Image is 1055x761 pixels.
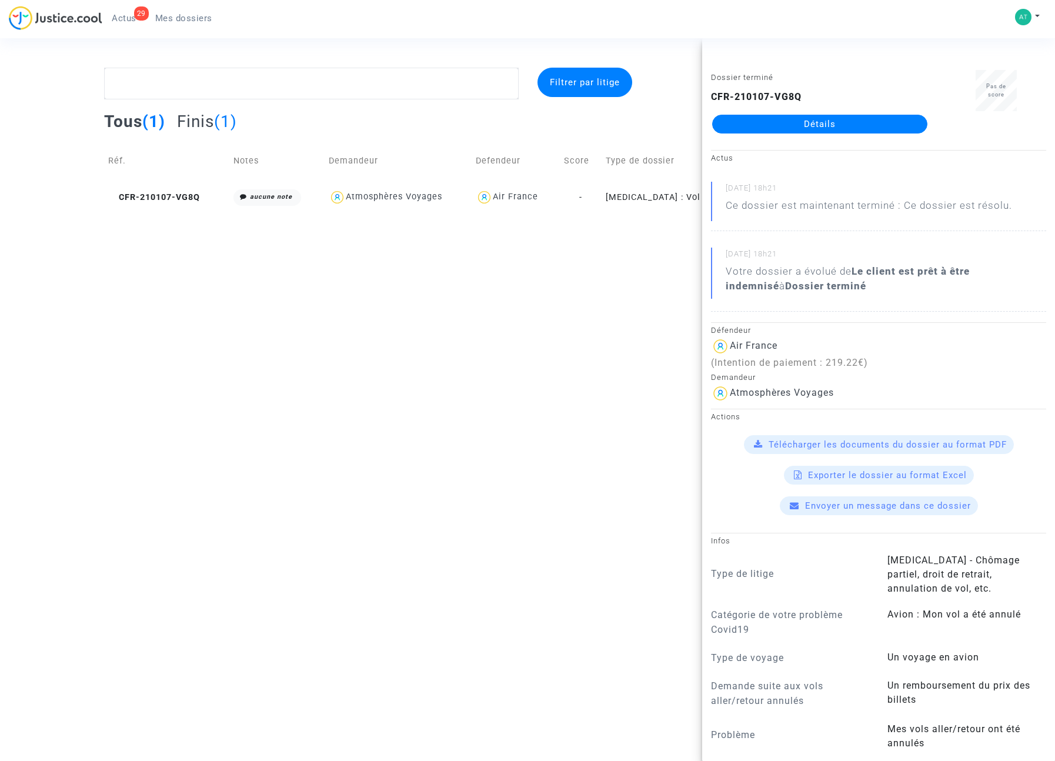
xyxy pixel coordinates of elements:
[711,91,802,102] b: CFR-210107-VG8Q
[177,112,214,131] span: Finis
[108,192,200,202] span: CFR-210107-VG8Q
[711,73,773,82] small: Dossier terminé
[229,140,325,182] td: Notes
[9,6,102,30] img: jc-logo.svg
[325,140,472,182] td: Demandeur
[155,13,212,24] span: Mes dossiers
[346,192,442,202] div: Atmosphères Voyages
[134,6,149,21] div: 29
[250,193,292,201] i: aucune note
[493,192,538,202] div: Air France
[602,140,749,182] td: Type de dossier
[726,183,1046,198] small: [DATE] 18h21
[986,83,1006,98] span: Pas de score
[104,112,142,131] span: Tous
[329,189,346,206] img: icon-user.svg
[102,9,146,27] a: 29Actus
[146,9,222,27] a: Mes dossiers
[112,13,136,24] span: Actus
[712,115,927,133] a: Détails
[214,112,237,131] span: (1)
[602,182,749,213] td: [MEDICAL_DATA] : Vol aller-retour annulé
[550,77,620,88] span: Filtrer par litige
[476,189,493,206] img: icon-user.svg
[711,153,733,162] small: Actus
[726,198,1012,219] p: Ce dossier est maintenant terminé : Ce dossier est résolu.
[1015,9,1031,25] img: 7e652067c24864cd43cb2807f4a4dbca
[472,140,560,182] td: Defendeur
[142,112,165,131] span: (1)
[560,140,602,182] td: Score
[579,192,582,202] span: -
[104,140,229,182] td: Réf.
